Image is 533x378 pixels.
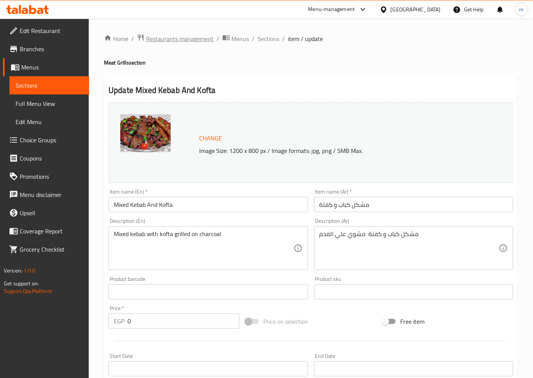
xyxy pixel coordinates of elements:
span: m [519,5,524,14]
div: Menu-management [308,5,355,14]
a: Grocery Checklist [3,240,89,258]
span: Price on selection [263,317,308,326]
span: Free item [400,317,425,326]
input: Please enter price [127,313,239,329]
a: Choice Groups [3,131,89,149]
a: Promotions [3,167,89,186]
nav: breadcrumb [104,34,518,44]
a: Edit Menu [9,113,89,131]
span: item / update [288,34,323,43]
span: Grocery Checklist [20,245,83,254]
a: Upsell [3,204,89,222]
a: Coverage Report [3,222,89,240]
span: Change [199,133,222,144]
a: Support.OpsPlatform [4,286,52,296]
textarea: مشكل كباب و كفتة مشوي علي الفحم [319,230,499,266]
li: / [282,34,285,43]
li: / [252,34,255,43]
div: [GEOGRAPHIC_DATA] [391,5,441,14]
span: Menus [21,63,83,72]
img: mmw_638876911118152038 [120,114,171,152]
span: Menu disclaimer [20,190,83,199]
p: EGP [114,317,124,326]
span: Upsell [20,208,83,217]
button: Change [196,131,225,146]
a: Coupons [3,149,89,167]
a: Menus [222,34,249,44]
input: Please enter product barcode [108,284,308,299]
span: Branches [20,44,83,54]
span: Coverage Report [20,227,83,236]
h4: Meat Grills section [104,59,518,66]
a: Sections [258,34,279,43]
span: 1.0.0 [24,266,35,276]
a: Sections [9,76,89,94]
p: Image Size: 1200 x 800 px / Image formats: jpg, png / 5MB Max. [196,146,482,155]
span: Sections [16,81,83,90]
span: Choice Groups [20,135,83,145]
input: Please enter product sku [314,284,513,299]
a: Home [104,34,128,43]
span: Full Menu View [16,99,83,108]
a: Restaurants management [137,34,214,44]
span: Edit Restaurant [20,26,83,35]
a: Full Menu View [9,94,89,113]
input: Enter name Ar [314,197,513,212]
input: Enter name En [108,197,308,212]
h2: Update Mixed Kebab And Kofta [108,85,513,96]
a: Menus [3,58,89,76]
li: / [131,34,134,43]
textarea: Mixed kebab with kofta grilled on charcoal [114,230,293,266]
span: Get support on: [4,279,39,288]
span: Restaurants management [146,34,214,43]
span: Coupons [20,154,83,163]
span: Menus [231,34,249,43]
a: Edit Restaurant [3,22,89,40]
a: Branches [3,40,89,58]
span: Edit Menu [16,117,83,126]
a: Menu disclaimer [3,186,89,204]
span: Promotions [20,172,83,181]
li: / [217,34,219,43]
span: Version: [4,266,22,276]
